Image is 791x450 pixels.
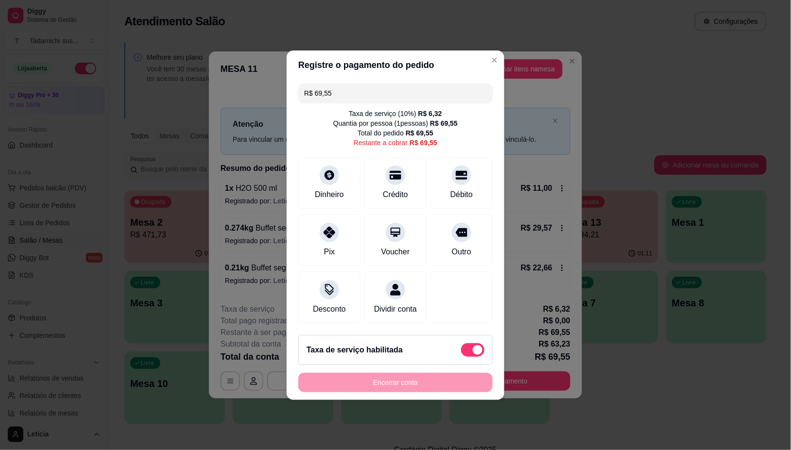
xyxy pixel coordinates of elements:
[410,138,437,148] div: R$ 69,55
[324,246,335,258] div: Pix
[406,128,433,138] div: R$ 69,55
[487,52,502,68] button: Close
[358,128,433,138] div: Total do pedido
[313,303,346,315] div: Desconto
[333,118,458,128] div: Quantia por pessoa ( 1 pessoas)
[349,109,442,118] div: Taxa de serviço ( 10 %)
[452,246,471,258] div: Outro
[383,189,408,200] div: Crédito
[418,109,442,118] div: R$ 6,32
[381,246,410,258] div: Voucher
[354,138,437,148] div: Restante a cobrar
[315,189,344,200] div: Dinheiro
[430,118,458,128] div: R$ 69,55
[287,50,504,80] header: Registre o pagamento do pedido
[304,83,487,103] input: Ex.: hambúrguer de cordeiro
[307,344,403,356] h2: Taxa de serviço habilitada
[374,303,417,315] div: Dividir conta
[450,189,473,200] div: Débito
